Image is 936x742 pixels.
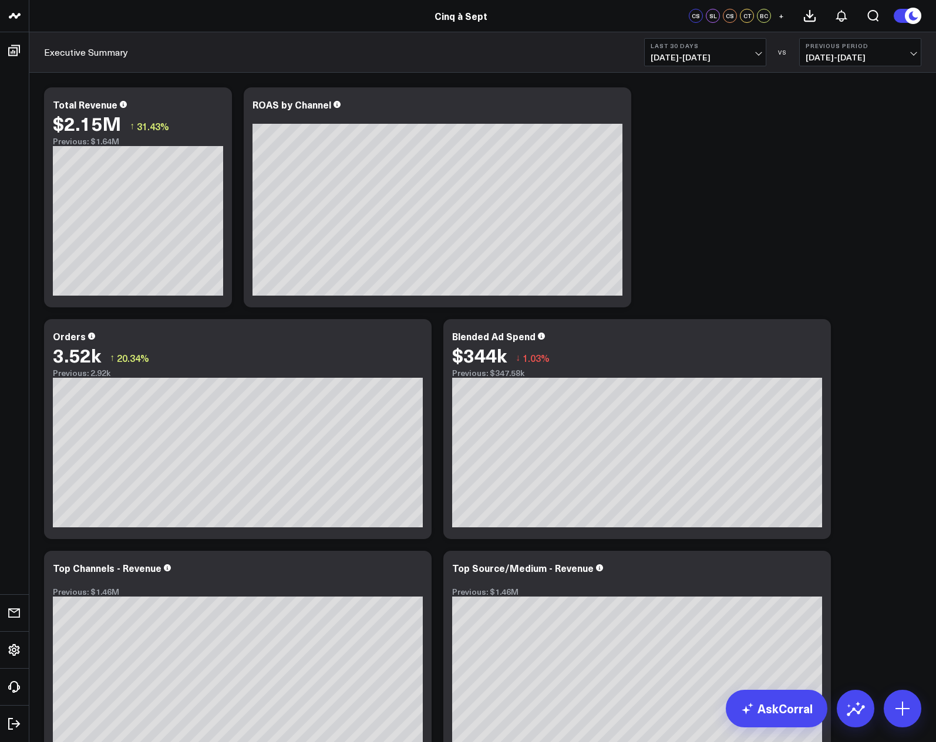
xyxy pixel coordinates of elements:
div: Previous: 2.92k [53,368,423,378]
div: CS [689,9,703,23]
div: Previous: $1.46M [452,587,822,597]
div: SL [706,9,720,23]
span: [DATE] - [DATE] [651,53,760,62]
div: $2.15M [53,113,121,134]
div: Total Revenue [53,98,117,111]
div: BC [757,9,771,23]
div: $344k [452,344,507,365]
span: ↓ [516,350,520,365]
div: Previous: $1.46M [53,587,423,597]
div: Blended Ad Spend [452,330,536,343]
div: CT [740,9,754,23]
b: Previous Period [806,42,915,49]
a: AskCorral [726,690,827,727]
button: Last 30 Days[DATE]-[DATE] [644,38,766,66]
div: VS [772,49,793,56]
button: + [774,9,788,23]
div: ROAS by Channel [252,98,331,111]
div: Previous: $347.58k [452,368,822,378]
span: 31.43% [137,120,169,133]
div: Top Source/Medium - Revenue [452,561,594,574]
div: Previous: $1.64M [53,137,223,146]
span: + [779,12,784,20]
span: ↑ [130,118,134,134]
span: [DATE] - [DATE] [806,53,915,62]
a: Cinq à Sept [435,9,487,22]
div: 3.52k [53,344,101,365]
span: ↑ [110,350,115,365]
div: CS [723,9,737,23]
b: Last 30 Days [651,42,760,49]
span: 1.03% [523,351,550,364]
div: Top Channels - Revenue [53,561,161,574]
span: 20.34% [117,351,149,364]
a: Executive Summary [44,46,128,59]
button: Previous Period[DATE]-[DATE] [799,38,921,66]
div: Orders [53,330,86,343]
